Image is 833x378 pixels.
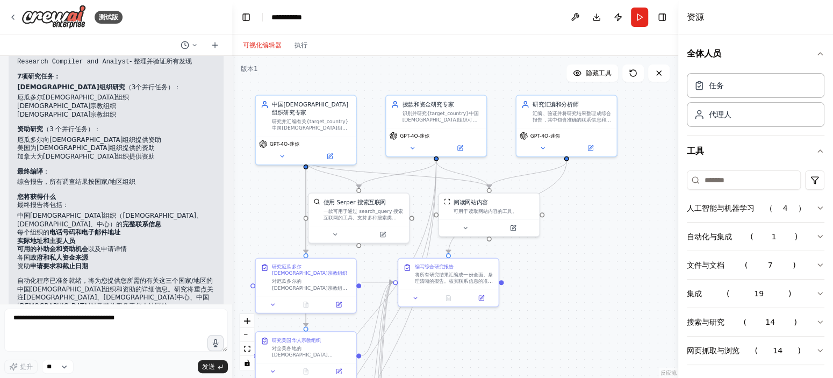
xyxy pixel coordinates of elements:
[43,168,49,175] font: ：
[4,360,38,374] button: 提升
[687,166,824,374] div: 工具
[530,133,560,139] font: GPT-4O-迷你
[255,258,356,313] div: 研究厄瓜多尔[DEMOGRAPHIC_DATA]宗教组织对厄瓜多尔的[DEMOGRAPHIC_DATA]宗教组织进行全面调研。寻找[DEMOGRAPHIC_DATA]、[DEMOGRAPHIC_...
[438,192,540,237] div: ScrapeWebsiteTool阅读网站内容可用于读取网站内容的工具。
[207,335,224,351] button: 点击说出您的自动化想法
[533,111,611,130] font: 汇编、验证并将研究结果整理成综合报告，其中包含准确的联系信息和详细的组织简介
[431,293,465,303] button: 无可用输出
[17,229,49,236] font: 每个组织的
[793,261,795,269] font: )
[255,95,356,165] div: 中国[DEMOGRAPHIC_DATA]组织研究专家研究并汇编有关{target_country}中国[DEMOGRAPHIC_DATA]组织的综合信息，包括联系方式、服务和组织结构GPT-4O-迷你
[17,212,203,228] font: 中国[DEMOGRAPHIC_DATA]组织（[DEMOGRAPHIC_DATA]、[DEMOGRAPHIC_DATA]、中心）的
[324,209,404,227] font: 一款可用于通过 search_query 搜索互联网的工具。支持多种搜索类型：“搜索”（默认）、“新闻”
[765,318,775,326] font: 14
[687,48,721,59] font: 全体人员
[687,194,824,222] button: 人工智能与机器学习（4）
[687,146,704,156] font: 工具
[308,192,410,244] div: SerperDevTool使用 Serper 搜索互联网一款可用于通过 search_query 搜索互联网的工具。支持多种搜索类型：“搜索”（默认）、“新闻”
[272,264,347,276] font: 研究厄瓜多尔[DEMOGRAPHIC_DATA]宗教组织
[403,111,479,130] font: 识别并研究{target_country}中国[DEMOGRAPHIC_DATA]组织可获得的补助金、融资机会和财政支持
[272,279,350,356] font: 对厄瓜多尔的[DEMOGRAPHIC_DATA]宗教组织进行全面调研。寻找[DEMOGRAPHIC_DATA]、[DEMOGRAPHIC_DATA]中心、服务于[DEMOGRAPHIC_DATA...
[17,254,30,261] font: 各国
[17,83,125,91] font: [DEMOGRAPHIC_DATA]组织研究
[687,308,824,336] button: 搜索与研究(14)
[271,12,354,23] nav: 面包屑
[660,370,677,376] a: React Flow 归因
[360,230,406,239] button: 在侧面板中打开
[687,318,724,326] font: 搜索与研究
[272,337,321,343] font: 研究美国华人宗教组织
[17,58,130,66] code: Research Compiler and Analyst
[88,245,127,253] font: 以及申请详情
[687,261,724,269] font: 文件与文档
[687,346,739,355] font: 网页抓取与浏览
[17,277,213,318] font: 自动化程序已准备就绪，将为您提供您所需的有关这三个国家/地区的中国[DEMOGRAPHIC_DATA]组织和资助的详细信息。研究将重点关注[DEMOGRAPHIC_DATA]、[DEMOGRAP...
[687,289,702,298] font: 集成
[240,328,254,342] button: 缩小
[403,101,454,108] font: 拨款和资金研究专家
[206,39,224,52] button: 开始新聊天
[240,356,254,370] button: 切换交互性
[17,125,43,133] font: 资助研究
[765,204,772,212] font: （
[687,69,824,135] div: 全体人员
[687,136,824,166] button: 工具
[17,178,135,186] font: 综合报告，所有调查结果按国家/地区组织
[743,318,746,326] font: (
[655,10,670,25] button: 隐藏右侧边栏
[533,101,578,108] font: 研究汇编和分析师
[289,367,323,376] button: 无可用输出
[398,258,499,307] div: 编写综合研究报告将所有研究结果汇编成一份全面、条理清晰的报告。核实联系信息的准确性，按国家/地区整理数据，并创建摘要部分。确保所有电话号码、电子邮件地址和地址的格式正确且分类准确。
[385,95,487,157] div: 拨款和资金研究专家识别并研究{target_country}中国[DEMOGRAPHIC_DATA]组织可获得的补助金、融资机会和财政支持GPT-4O-迷你
[687,280,824,308] button: 集成(19)
[454,209,517,215] font: 可用于读取网站内容的工具。
[17,153,155,160] font: 加拿大为[DEMOGRAPHIC_DATA]组织提供资助
[30,262,88,270] font: 申请要求和截止日期
[313,198,320,205] img: SerperDevTool
[17,73,60,80] font: 7项研究任务：
[20,363,33,370] font: 提升
[794,318,796,326] font: )
[454,199,488,205] font: 阅读网站内容
[325,367,353,376] button: 在侧面板中打开
[687,39,824,69] button: 全体人员
[709,110,731,119] font: 代理人
[17,136,161,144] font: 厄瓜多尔向[DEMOGRAPHIC_DATA]组织提供资助
[130,58,192,65] font: - 整理并验证所有发现
[99,13,118,21] font: 测试版
[709,81,724,90] font: 任务
[198,360,228,373] button: 发送
[586,69,612,77] font: 隐藏工具
[254,65,258,73] font: 1
[43,125,100,133] font: （3 个并行任务）：
[414,272,493,310] font: 将所有研究结果汇编成一份全面、条理清晰的报告。核实联系信息的准确性，按国家/地区整理数据，并创建摘要部分。确保所有电话号码、电子邮件地址和地址的格式正确且分类准确。
[325,299,353,309] button: 在侧面板中打开
[745,261,748,269] font: (
[660,370,677,376] font: 反应流
[17,168,43,175] font: 最终编译
[687,251,824,279] button: 文件与文档(7)
[437,143,483,153] button: 在侧面板中打开
[123,220,161,228] font: 完整联系信息
[324,199,386,205] font: 使用 Serper 搜索互联网
[240,342,254,356] button: 适合视图
[687,204,755,212] font: 人工智能与机器学习
[202,363,215,370] font: 发送
[566,65,618,82] button: 隐藏工具
[17,201,69,209] font: 最终报告将包括：
[289,299,323,309] button: 无可用输出
[727,289,729,298] font: (
[788,289,791,298] font: )
[307,152,353,161] button: 在侧面板中打开
[794,232,797,241] font: )
[798,346,800,355] font: )
[17,262,30,270] font: 资助
[687,232,732,241] font: 自动化与集成
[755,346,757,355] font: (
[754,289,764,298] font: 19
[17,144,155,152] font: 美国为[DEMOGRAPHIC_DATA]组织提供的资助
[125,83,181,91] font: （3个并行任务）：
[568,143,614,153] button: 在侧面板中打开
[30,254,88,261] font: 政府和私人资金来源
[798,204,806,212] font: ）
